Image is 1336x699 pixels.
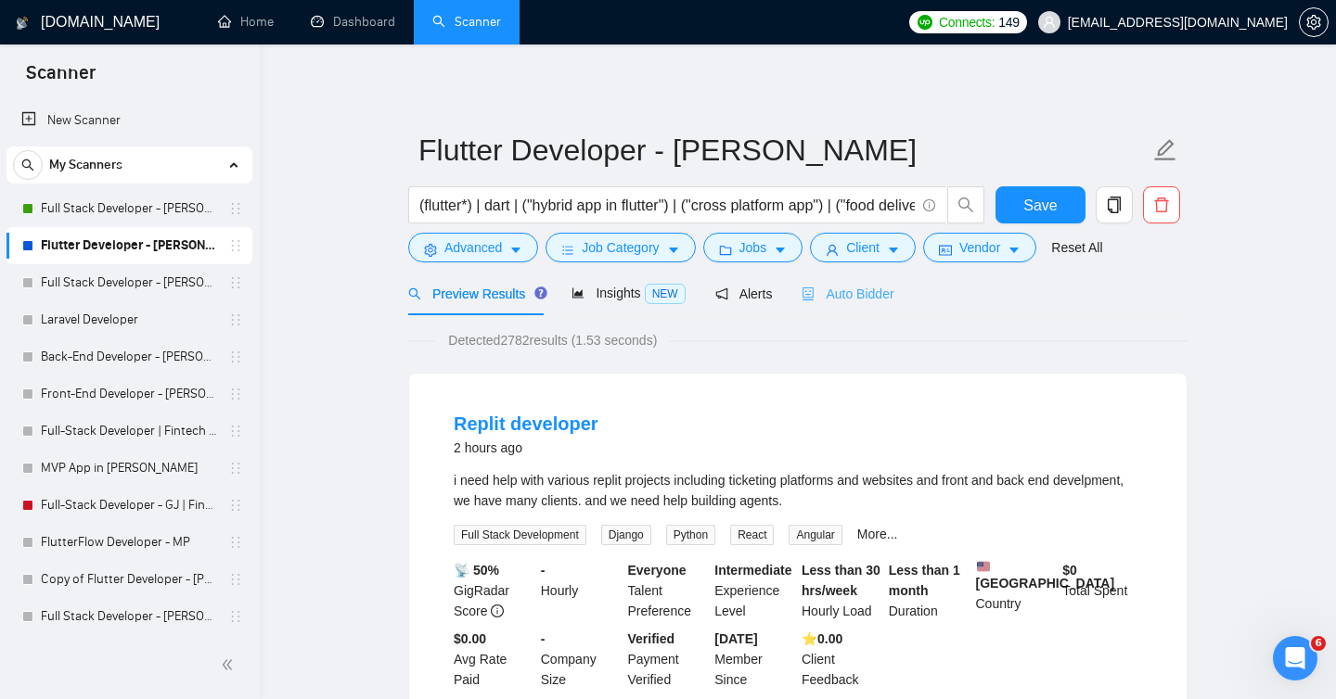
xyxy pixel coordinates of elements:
[715,286,773,301] span: Alerts
[418,127,1150,173] input: Scanner name...
[509,243,522,257] span: caret-down
[14,159,42,172] span: search
[846,237,880,258] span: Client
[1043,16,1056,29] span: user
[541,563,546,578] b: -
[16,8,29,38] img: logo
[666,525,715,545] span: Python
[432,14,501,30] a: searchScanner
[41,598,217,635] a: Full Stack Developer - [PERSON_NAME]
[6,102,252,139] li: New Scanner
[918,15,932,30] img: upwork-logo.png
[714,563,791,578] b: Intermediate
[802,631,842,646] b: ⭐️ 0.00
[41,561,217,598] a: Copy of Flutter Developer - [PERSON_NAME]
[826,243,839,257] span: user
[572,286,685,300] span: Insights
[454,525,586,545] span: Full Stack Development
[41,190,217,227] a: Full Stack Developer - [PERSON_NAME]
[444,237,502,258] span: Advanced
[572,286,584,299] span: area-chart
[802,563,880,598] b: Less than 30 hrs/week
[408,286,542,301] span: Preview Results
[228,275,243,290] span: holder
[1143,186,1180,223] button: delete
[546,233,695,262] button: barsJob Categorycaret-down
[408,233,538,262] button: settingAdvancedcaret-down
[228,498,243,513] span: holder
[582,237,659,258] span: Job Category
[13,150,43,180] button: search
[998,12,1019,32] span: 149
[41,524,217,561] a: FlutterFlow Developer - MP
[221,655,239,674] span: double-left
[711,560,798,621] div: Experience Level
[889,563,960,598] b: Less than 1 month
[41,450,217,487] a: MVP App in [PERSON_NAME]
[228,312,243,327] span: holder
[730,525,774,545] span: React
[41,227,217,264] a: Flutter Developer - [PERSON_NAME]
[1008,243,1021,257] span: caret-down
[41,301,217,338] a: Laravel Developer
[798,629,885,690] div: Client Feedback
[228,461,243,476] span: holder
[977,560,990,573] img: 🇺🇸
[939,12,995,32] span: Connects:
[49,146,122,184] span: My Scanners
[311,14,395,30] a: dashboardDashboard
[41,338,217,375] a: Back-End Developer - [PERSON_NAME]
[454,563,499,578] b: 📡 50%
[537,629,624,690] div: Company Size
[424,243,437,257] span: setting
[454,470,1142,511] div: i need help with various replit projects including ticketing platforms and websites and front and...
[450,560,537,621] div: GigRadar Score
[628,563,687,578] b: Everyone
[802,286,893,301] span: Auto Bidder
[228,238,243,253] span: holder
[533,285,549,301] div: Tooltip anchor
[887,243,900,257] span: caret-down
[948,197,983,213] span: search
[41,487,217,524] a: Full-Stack Developer - GJ | Fintech SaaS System
[561,243,574,257] span: bars
[408,287,421,300] span: search
[454,631,486,646] b: $0.00
[1097,197,1132,213] span: copy
[996,186,1085,223] button: Save
[802,287,815,300] span: robot
[624,560,712,621] div: Talent Preference
[1299,7,1329,37] button: setting
[491,604,504,617] span: info-circle
[1059,560,1146,621] div: Total Spent
[450,629,537,690] div: Avg Rate Paid
[923,199,935,211] span: info-circle
[1062,563,1077,578] b: $ 0
[454,437,598,459] div: 2 hours ago
[41,375,217,413] a: Front-End Developer - [PERSON_NAME]
[601,525,651,545] span: Django
[715,287,728,300] span: notification
[228,349,243,364] span: holder
[1273,636,1317,680] iframe: Intercom live chat
[41,264,217,301] a: Full Stack Developer - [PERSON_NAME]
[1023,194,1057,217] span: Save
[537,560,624,621] div: Hourly
[1311,636,1326,651] span: 6
[228,424,243,438] span: holder
[959,237,1000,258] span: Vendor
[41,413,217,450] a: Full-Stack Developer | Fintech SaaS System
[218,14,274,30] a: homeHome
[789,525,841,545] span: Angular
[624,629,712,690] div: Payment Verified
[1144,197,1179,213] span: delete
[1153,138,1177,162] span: edit
[810,233,916,262] button: userClientcaret-down
[719,243,732,257] span: folder
[645,284,686,304] span: NEW
[798,560,885,621] div: Hourly Load
[885,560,972,621] div: Duration
[1300,15,1328,30] span: setting
[947,186,984,223] button: search
[628,631,675,646] b: Verified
